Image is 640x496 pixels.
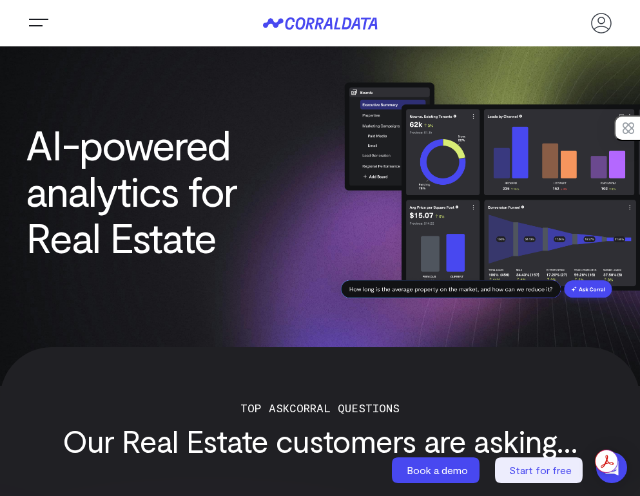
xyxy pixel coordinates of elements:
span: Book a demo [407,464,468,476]
span: Start for free [509,464,572,476]
a: Book a demo [392,457,482,483]
button: Trigger Menu [26,10,52,36]
h3: Our Real Estate customers are asking... [32,423,608,458]
h1: AI-powered analytics for Real Estate [26,121,295,260]
a: Start for free [495,457,585,483]
p: Top AskCorral Questions [32,399,608,417]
